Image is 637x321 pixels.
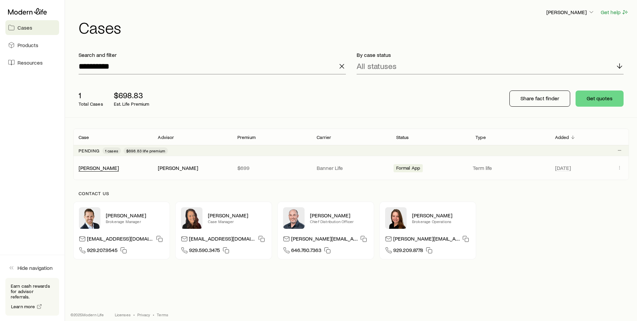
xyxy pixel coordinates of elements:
p: Status [396,135,409,140]
p: $699 [237,165,306,171]
span: 646.760.7363 [291,247,321,256]
a: Terms [157,312,168,317]
p: [PERSON_NAME] [310,212,368,219]
button: [PERSON_NAME] [546,8,595,16]
span: Hide navigation [17,264,53,271]
p: [PERSON_NAME][EMAIL_ADDRESS][DOMAIN_NAME] [393,235,460,244]
p: © 2025 Modern Life [71,312,104,317]
img: Abby McGuigan [181,207,202,229]
p: All statuses [357,61,397,71]
span: 929.209.8778 [393,247,423,256]
button: Share fact finder [509,91,570,107]
p: [PERSON_NAME] [208,212,266,219]
span: • [153,312,154,317]
span: Resources [17,59,43,66]
a: Privacy [137,312,150,317]
img: Dan Pierson [283,207,305,229]
p: [EMAIL_ADDRESS][DOMAIN_NAME] [87,235,153,244]
span: Learn more [11,304,35,309]
button: Hide navigation [5,260,59,275]
span: 929.590.3475 [189,247,220,256]
p: [PERSON_NAME] [546,9,595,15]
span: Formal App [396,165,420,172]
p: Banner Life [317,165,385,171]
p: Carrier [317,135,331,140]
p: By case status [357,51,624,58]
div: [PERSON_NAME] [158,165,198,172]
p: Search and filter [79,51,346,58]
p: Type [475,135,486,140]
span: [DATE] [555,165,571,171]
p: 1 [79,91,103,100]
span: 929.207.9545 [87,247,118,256]
p: Chief Distribution Officer [310,219,368,224]
p: Case [79,135,89,140]
p: $698.83 [114,91,149,100]
p: Advisor [158,135,174,140]
a: Cases [5,20,59,35]
p: Pending [79,148,100,153]
h1: Cases [79,19,629,35]
p: Premium [237,135,256,140]
p: Contact us [79,191,624,196]
p: Earn cash rewards for advisor referrals. [11,283,54,299]
span: Products [17,42,38,48]
span: 1 cases [105,148,118,153]
p: Brokerage Operations [412,219,470,224]
span: $698.83 life premium [126,148,165,153]
p: [EMAIL_ADDRESS][DOMAIN_NAME] [189,235,256,244]
img: Nick Weiler [79,207,100,229]
p: Est. Life Premium [114,101,149,107]
a: Licenses [115,312,131,317]
button: Get help [600,8,629,16]
img: Ellen Wall [385,207,407,229]
span: • [133,312,135,317]
button: Get quotes [576,91,624,107]
p: Term life [473,165,547,171]
a: Resources [5,55,59,70]
div: Earn cash rewards for advisor referrals.Learn more [5,278,59,316]
p: [PERSON_NAME] [106,212,164,219]
p: Total Cases [79,101,103,107]
span: Cases [17,24,32,31]
p: Added [555,135,569,140]
p: [PERSON_NAME] [412,212,470,219]
a: [PERSON_NAME] [79,165,119,171]
p: [PERSON_NAME][EMAIL_ADDRESS][DOMAIN_NAME] [291,235,358,244]
p: Case Manager [208,219,266,224]
p: Brokerage Manager [106,219,164,224]
div: Client cases [73,129,629,180]
p: Share fact finder [520,95,559,102]
a: Products [5,38,59,52]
